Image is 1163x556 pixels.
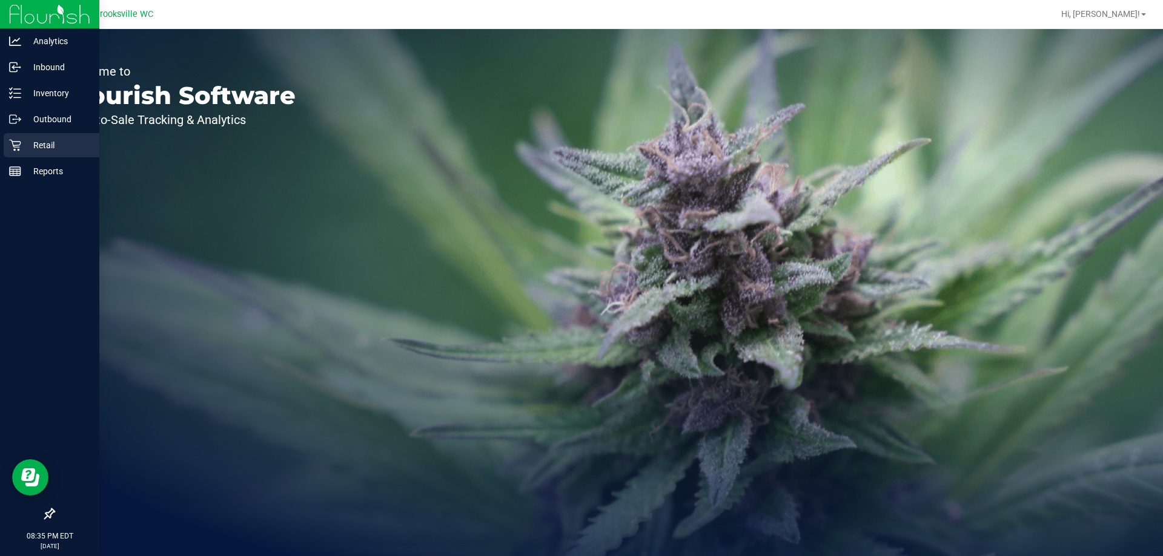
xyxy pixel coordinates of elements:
[65,65,296,77] p: Welcome to
[65,114,296,126] p: Seed-to-Sale Tracking & Analytics
[1061,9,1140,19] span: Hi, [PERSON_NAME]!
[21,138,94,152] p: Retail
[9,35,21,47] inline-svg: Analytics
[65,83,296,108] p: Flourish Software
[9,165,21,177] inline-svg: Reports
[5,531,94,541] p: 08:35 PM EDT
[21,60,94,74] p: Inbound
[21,86,94,100] p: Inventory
[9,113,21,125] inline-svg: Outbound
[21,164,94,178] p: Reports
[21,112,94,126] p: Outbound
[9,139,21,151] inline-svg: Retail
[21,34,94,48] p: Analytics
[9,87,21,99] inline-svg: Inventory
[9,61,21,73] inline-svg: Inbound
[94,9,153,19] span: Brooksville WC
[12,459,48,495] iframe: Resource center
[5,541,94,551] p: [DATE]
